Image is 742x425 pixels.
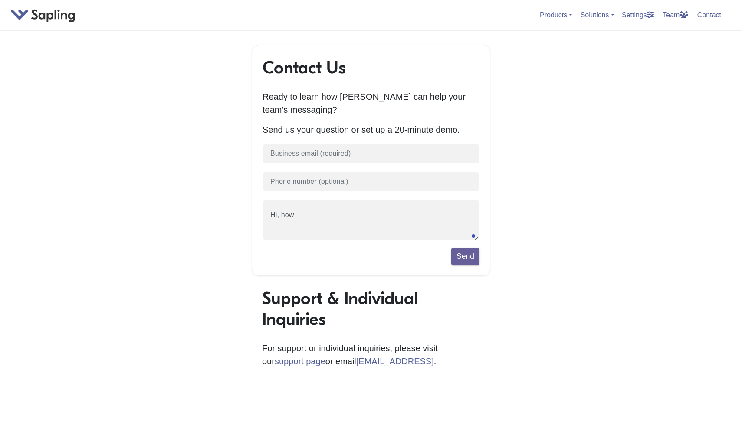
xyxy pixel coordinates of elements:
button: Send [451,248,479,265]
a: [EMAIL_ADDRESS] [356,356,434,366]
a: support page [275,356,325,366]
p: Send us your question or set up a 20-minute demo. [263,123,479,136]
h1: Contact Us [263,57,479,78]
h1: Support & Individual Inquiries [262,288,480,330]
a: Team [659,8,692,22]
a: Contact [694,8,725,22]
a: Settings [618,8,657,22]
input: Phone number (optional) [263,171,479,193]
input: Business email (required) [263,143,479,164]
a: Products [540,11,572,19]
p: For support or individual inquiries, please visit our or email . [262,342,480,368]
p: Ready to learn how [PERSON_NAME] can help your team's messaging? [263,90,479,116]
a: Solutions [581,11,614,19]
